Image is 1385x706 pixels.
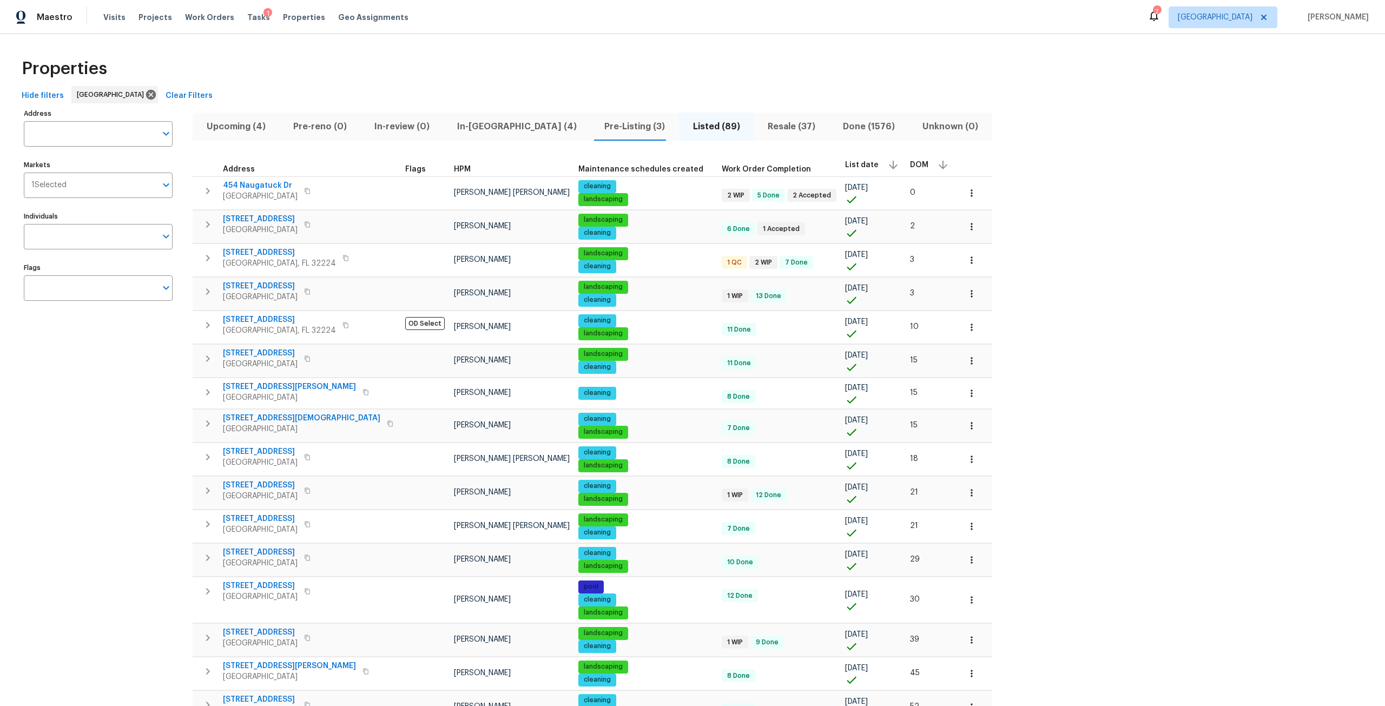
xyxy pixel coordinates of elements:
span: Clear Filters [166,89,213,103]
span: 45 [910,669,920,677]
label: Markets [24,162,173,168]
span: Unknown (0) [915,119,986,134]
span: 29 [910,556,920,563]
span: 8 Done [723,392,754,401]
span: DOM [910,161,928,169]
label: Address [24,110,173,117]
span: In-[GEOGRAPHIC_DATA] (4) [450,119,584,134]
span: OD Select [405,317,445,330]
span: 2 [910,222,915,230]
span: [GEOGRAPHIC_DATA] [223,558,298,569]
span: 0 [910,189,915,196]
span: HPM [454,166,471,173]
span: [DATE] [845,551,868,558]
span: 7 Done [781,258,812,267]
span: [STREET_ADDRESS] [223,547,298,558]
span: [STREET_ADDRESS][PERSON_NAME] [223,661,356,671]
span: 12 Done [723,591,757,601]
button: Open [159,280,174,295]
span: 1 WIP [723,638,747,647]
span: [PERSON_NAME] [PERSON_NAME] [454,189,570,196]
span: [DATE] [845,384,868,392]
span: Listed (89) [685,119,747,134]
span: Maintenance schedules created [578,166,703,173]
span: [STREET_ADDRESS] [223,281,298,292]
span: [PERSON_NAME] [454,357,511,364]
span: 18 [910,455,918,463]
span: List date [845,161,879,169]
span: [PERSON_NAME] [454,222,511,230]
span: [GEOGRAPHIC_DATA] [1178,12,1252,23]
span: [DATE] [845,251,868,259]
span: [GEOGRAPHIC_DATA] [223,359,298,370]
span: [STREET_ADDRESS] [223,513,298,524]
span: 12 Done [751,491,786,500]
span: [GEOGRAPHIC_DATA] [223,392,356,403]
button: Open [159,126,174,141]
span: cleaning [579,528,615,537]
span: cleaning [579,295,615,305]
span: 7 Done [723,424,754,433]
span: Maestro [37,12,72,23]
span: cleaning [579,481,615,491]
span: 1 WIP [723,292,747,301]
span: 15 [910,357,918,364]
div: 7 [1153,6,1160,17]
span: landscaping [579,629,627,638]
span: 3 [910,256,914,263]
span: [STREET_ADDRESS] [223,694,298,705]
span: landscaping [579,249,627,258]
span: cleaning [579,642,615,651]
span: 15 [910,421,918,429]
span: 8 Done [723,457,754,466]
span: [PERSON_NAME] [454,556,511,563]
span: cleaning [579,675,615,684]
span: 2 WIP [723,191,749,200]
span: [GEOGRAPHIC_DATA], FL 32224 [223,325,336,336]
span: [STREET_ADDRESS] [223,480,298,491]
span: [DATE] [845,517,868,525]
span: Geo Assignments [338,12,408,23]
span: [PERSON_NAME] [454,636,511,643]
span: 2 WIP [750,258,776,267]
span: cleaning [579,362,615,372]
span: landscaping [579,562,627,571]
span: landscaping [579,494,627,504]
span: 21 [910,489,918,496]
span: [STREET_ADDRESS] [223,348,298,359]
span: [DATE] [845,484,868,491]
span: [STREET_ADDRESS] [223,446,298,457]
span: 10 [910,323,919,331]
span: landscaping [579,195,627,204]
span: landscaping [579,662,627,671]
span: landscaping [579,461,627,470]
button: Hide filters [17,86,68,106]
span: Properties [22,63,107,74]
span: Projects [138,12,172,23]
span: [STREET_ADDRESS] [223,627,298,638]
span: 13 Done [751,292,786,301]
span: cleaning [579,414,615,424]
span: [GEOGRAPHIC_DATA] [223,225,298,235]
span: [PERSON_NAME] [454,289,511,297]
span: cleaning [579,316,615,325]
span: [PERSON_NAME] [454,323,511,331]
span: 10 Done [723,558,757,567]
span: Pre-Listing (3) [597,119,672,134]
span: pool [579,582,603,591]
span: [PERSON_NAME] [454,669,511,677]
span: [DATE] [845,318,868,326]
span: landscaping [579,215,627,225]
span: landscaping [579,282,627,292]
span: cleaning [579,182,615,191]
span: [PERSON_NAME] [PERSON_NAME] [454,522,570,530]
span: landscaping [579,427,627,437]
span: [DATE] [845,631,868,638]
label: Flags [24,265,173,271]
span: [STREET_ADDRESS] [223,247,336,258]
span: [DATE] [845,664,868,672]
span: Tasks [247,14,270,21]
span: Work Order Completion [722,166,811,173]
span: [DATE] [845,591,868,598]
span: 454 Naugatuck Dr [223,180,298,191]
